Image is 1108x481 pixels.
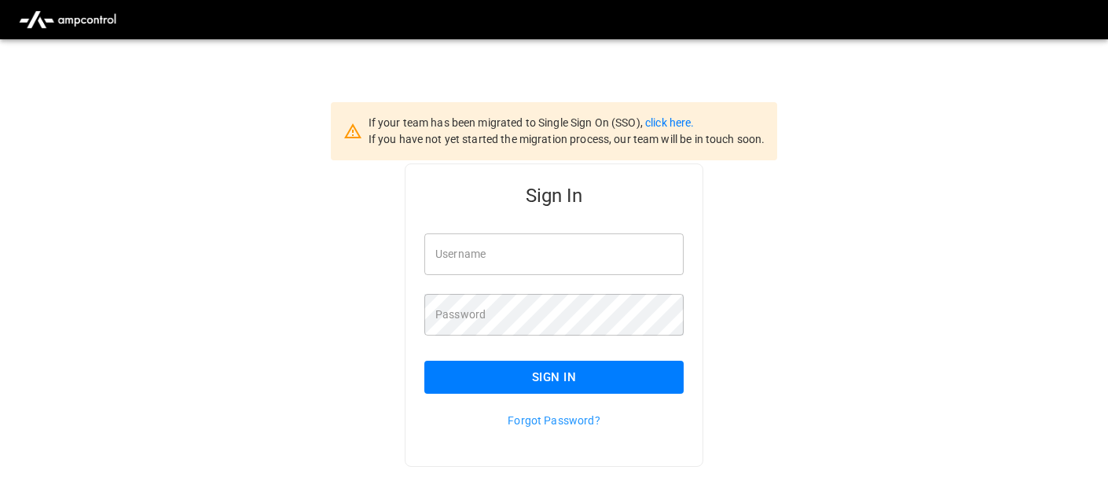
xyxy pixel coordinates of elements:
p: Forgot Password? [424,413,684,428]
span: If your team has been migrated to Single Sign On (SSO), [369,116,645,129]
span: If you have not yet started the migration process, our team will be in touch soon. [369,133,765,145]
a: click here. [645,116,694,129]
button: Sign In [424,361,684,394]
h5: Sign In [424,183,684,208]
img: ampcontrol.io logo [13,5,123,35]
